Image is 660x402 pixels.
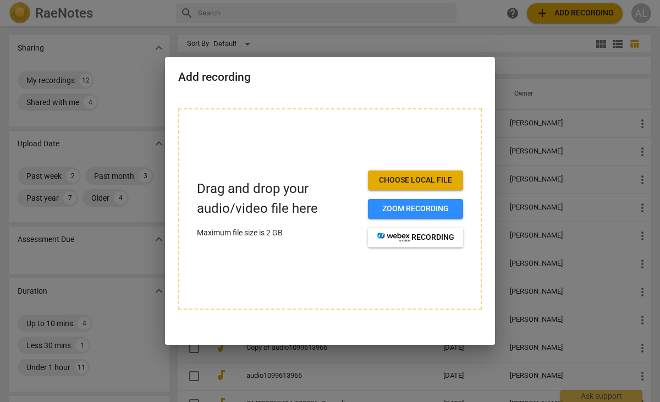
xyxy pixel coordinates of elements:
button: Choose local file [368,170,463,190]
p: Maximum file size is 2 GB [197,227,359,239]
button: recording [368,228,463,247]
span: Zoom recording [377,203,454,214]
button: Zoom recording [368,199,463,219]
p: Drag and drop your audio/video file here [197,179,359,218]
h2: Add recording [178,70,482,84]
span: Choose local file [377,175,454,186]
span: recording [377,232,454,243]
